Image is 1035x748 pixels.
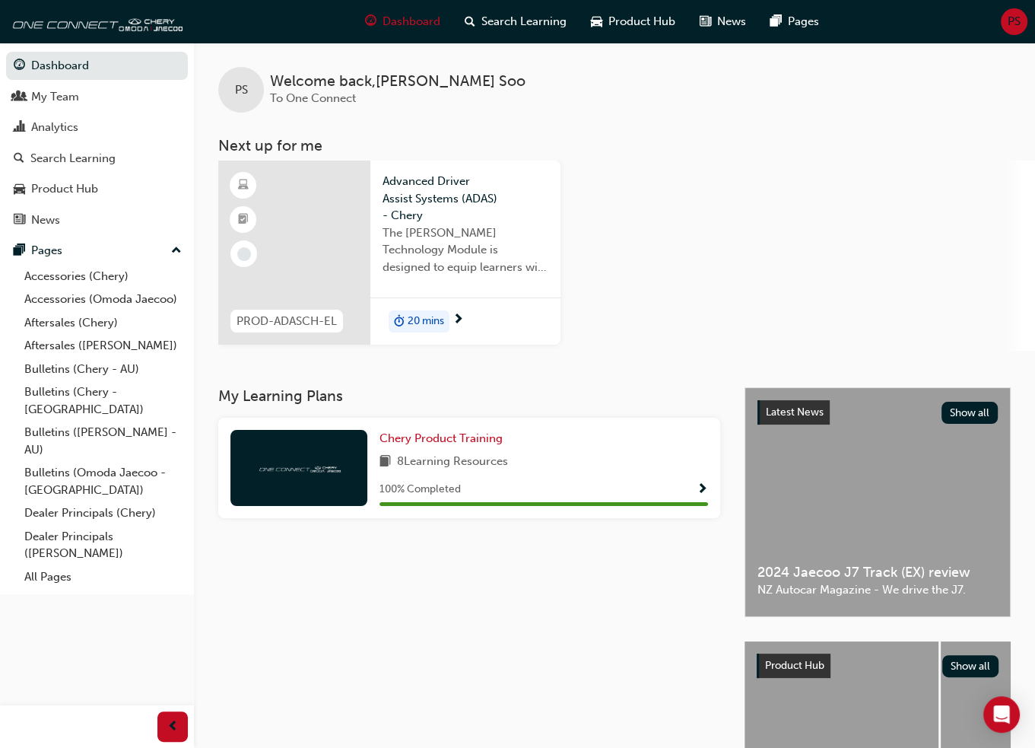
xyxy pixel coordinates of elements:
span: PS [235,81,248,99]
a: All Pages [18,565,188,589]
span: book-icon [379,453,391,472]
span: 8 Learning Resources [397,453,508,472]
a: guage-iconDashboard [353,6,452,37]
span: search-icon [465,12,475,31]
a: news-iconNews [687,6,758,37]
span: chart-icon [14,121,25,135]
div: Search Learning [30,150,116,167]
span: prev-icon [167,718,179,737]
img: oneconnect [8,6,183,37]
span: News [717,13,746,30]
span: news-icon [14,214,25,228]
span: Pages [788,13,819,30]
a: Dashboard [6,52,188,80]
span: search-icon [14,152,24,166]
h3: My Learning Plans [218,387,720,405]
span: car-icon [14,183,25,196]
span: duration-icon [394,312,405,332]
button: Show all [941,402,998,424]
span: car-icon [591,12,602,31]
div: Open Intercom Messenger [983,696,1020,733]
span: 2024 Jaecoo J7 Track (EX) review [757,564,998,581]
button: DashboardMy TeamAnalyticsSearch LearningProduct HubNews [6,49,188,237]
span: Latest News [766,406,824,419]
span: 20 mins [408,313,444,330]
span: next-icon [452,314,464,327]
span: booktick-icon [238,210,249,230]
a: pages-iconPages [758,6,831,37]
button: Show Progress [697,480,708,499]
div: Product Hub [31,180,98,198]
div: My Team [31,88,79,106]
a: Product HubShow all [757,654,998,678]
span: Advanced Driver Assist Systems (ADAS) - Chery [383,173,548,224]
a: Aftersales (Chery) [18,311,188,335]
a: Bulletins (Chery - [GEOGRAPHIC_DATA]) [18,380,188,421]
a: Product Hub [6,175,188,203]
button: PS [1001,8,1027,35]
a: Accessories (Omoda Jaecoo) [18,288,188,311]
span: 100 % Completed [379,481,461,498]
a: Search Learning [6,145,188,173]
a: Bulletins (Omoda Jaecoo - [GEOGRAPHIC_DATA]) [18,461,188,501]
span: Product Hub [765,659,824,672]
div: Analytics [31,119,78,136]
h3: Next up for me [194,137,1035,154]
span: PS [1008,13,1021,30]
span: learningRecordVerb_NONE-icon [237,247,251,261]
a: Chery Product Training [379,430,509,447]
span: Search Learning [481,13,567,30]
span: guage-icon [365,12,376,31]
span: people-icon [14,91,25,104]
span: Product Hub [608,13,675,30]
span: The [PERSON_NAME] Technology Module is designed to equip learners with essential knowledge about ... [383,224,548,276]
a: Dealer Principals (Chery) [18,501,188,525]
button: Pages [6,237,188,265]
a: My Team [6,83,188,111]
button: Show all [942,655,999,677]
a: Aftersales ([PERSON_NAME]) [18,334,188,358]
span: pages-icon [770,12,782,31]
span: Welcome back , [PERSON_NAME] Soo [270,73,525,91]
img: oneconnect [257,460,341,475]
span: news-icon [700,12,711,31]
div: Pages [31,242,62,259]
a: PROD-ADASCH-ELAdvanced Driver Assist Systems (ADAS) - CheryThe [PERSON_NAME] Technology Module is... [218,161,560,345]
span: To One Connect [270,91,356,105]
a: car-iconProduct Hub [579,6,687,37]
span: learningResourceType_ELEARNING-icon [238,176,249,196]
span: pages-icon [14,244,25,258]
span: Dashboard [383,13,440,30]
a: Dealer Principals ([PERSON_NAME]) [18,525,188,565]
a: Analytics [6,113,188,142]
a: search-iconSearch Learning [452,6,579,37]
span: Show Progress [697,483,708,497]
span: up-icon [171,241,182,261]
a: Latest NewsShow all [757,400,998,425]
span: Chery Product Training [379,431,503,445]
a: Bulletins ([PERSON_NAME] - AU) [18,421,188,461]
a: Bulletins (Chery - AU) [18,358,188,381]
a: News [6,206,188,234]
a: Accessories (Chery) [18,265,188,288]
span: guage-icon [14,59,25,73]
a: Latest NewsShow all2024 Jaecoo J7 Track (EX) reviewNZ Autocar Magazine - We drive the J7. [745,387,1011,617]
span: PROD-ADASCH-EL [237,313,337,330]
div: News [31,212,60,229]
span: NZ Autocar Magazine - We drive the J7. [757,581,998,599]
